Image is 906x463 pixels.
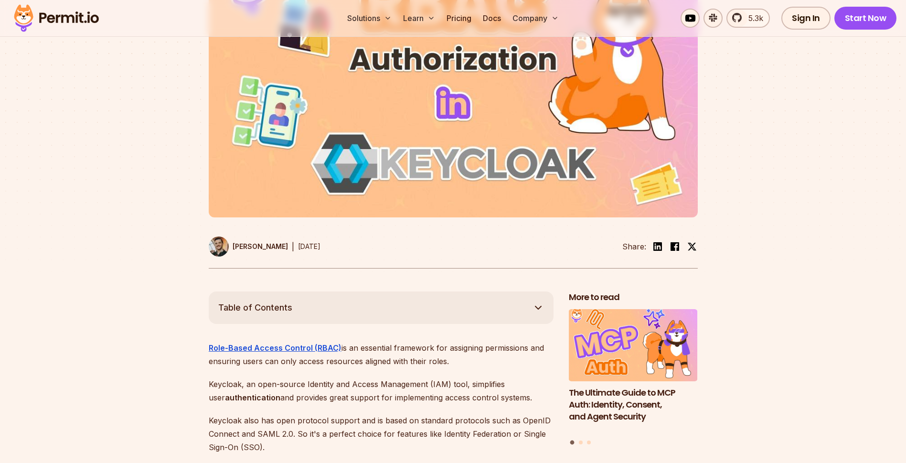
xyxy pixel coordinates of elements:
[569,309,698,446] div: Posts
[743,12,763,24] span: 5.3k
[687,242,697,251] img: twitter
[569,309,698,435] a: The Ultimate Guide to MCP Auth: Identity, Consent, and Agent SecurityThe Ultimate Guide to MCP Au...
[209,237,229,257] img: Daniel Bass
[233,242,288,251] p: [PERSON_NAME]
[587,441,591,444] button: Go to slide 3
[479,9,505,28] a: Docs
[343,9,395,28] button: Solutions
[209,291,554,324] button: Table of Contents
[652,241,663,252] img: linkedin
[834,7,897,30] a: Start Now
[579,441,583,444] button: Go to slide 2
[781,7,831,30] a: Sign In
[209,377,554,404] p: Keycloak, an open-source Identity and Access Management (IAM) tool, simplifies user and provides ...
[209,341,554,368] p: is an essential framework for assigning permissions and ensuring users can only access resources ...
[225,393,280,402] strong: authentication
[218,301,292,314] span: Table of Contents
[209,237,288,257] a: [PERSON_NAME]
[292,241,294,252] div: |
[209,414,554,454] p: Keycloak also has open protocol support and is based on standard protocols such as OpenID Connect...
[443,9,475,28] a: Pricing
[726,9,770,28] a: 5.3k
[669,241,681,252] img: facebook
[509,9,563,28] button: Company
[569,309,698,382] img: The Ultimate Guide to MCP Auth: Identity, Consent, and Agent Security
[399,9,439,28] button: Learn
[209,343,341,353] a: Role-Based Access Control (RBAC)
[569,291,698,303] h2: More to read
[298,242,320,250] time: [DATE]
[622,241,646,252] li: Share:
[10,2,103,34] img: Permit logo
[569,387,698,422] h3: The Ultimate Guide to MCP Auth: Identity, Consent, and Agent Security
[570,441,575,445] button: Go to slide 1
[569,309,698,435] li: 1 of 3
